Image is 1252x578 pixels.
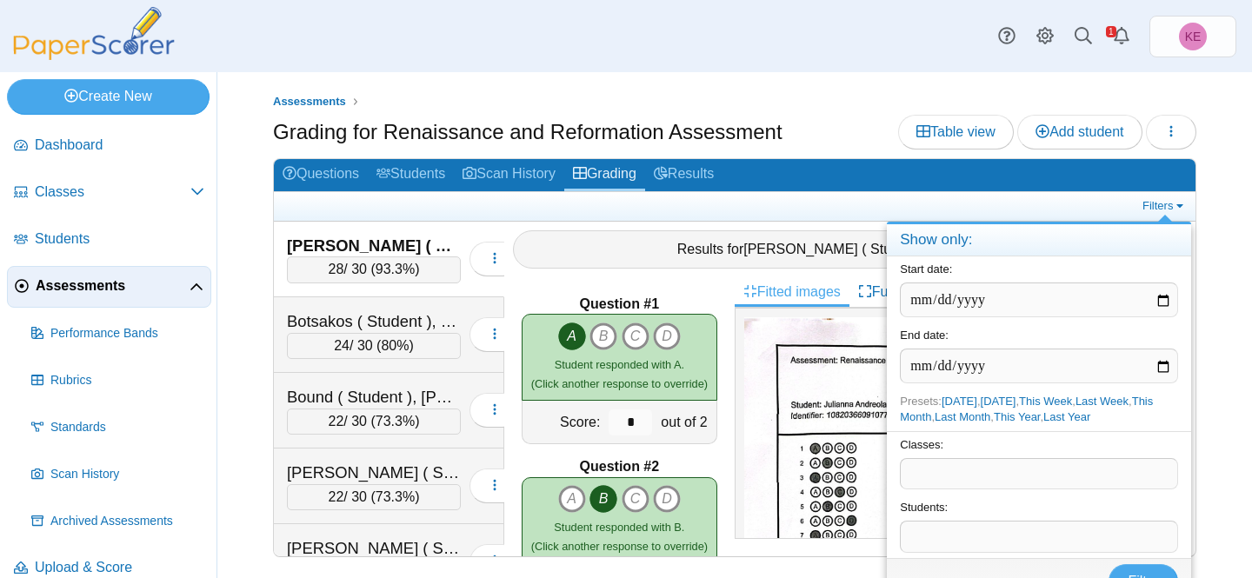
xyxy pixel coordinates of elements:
[329,414,344,429] span: 22
[287,484,461,510] div: / 30 ( )
[24,313,211,355] a: Performance Bands
[7,79,210,114] a: Create New
[273,117,782,147] h1: Grading for Renaissance and Reformation Assessment
[1138,197,1191,215] a: Filters
[513,230,1187,269] div: Results for - / 30 ( )
[35,136,204,155] span: Dashboard
[24,454,211,495] a: Scan History
[7,266,211,308] a: Assessments
[564,159,645,191] a: Grading
[1036,124,1123,139] span: Add student
[1019,395,1072,408] a: This Week
[1017,115,1142,149] a: Add student
[887,224,1191,256] h4: Show only:
[900,458,1178,489] tags: ​
[1185,30,1202,43] span: Kimberly Evans
[50,466,204,483] span: Scan History
[656,401,716,443] div: out of 2
[1179,23,1207,50] span: Kimberly Evans
[7,125,211,167] a: Dashboard
[287,386,461,409] div: Bound ( Student ), [PERSON_NAME]
[558,322,586,350] i: A
[36,276,190,296] span: Assessments
[622,322,649,350] i: C
[900,521,1178,552] tags: ​
[287,256,461,282] div: / 30 ( )
[35,229,204,249] span: Students
[376,262,415,276] span: 93.3%
[287,235,461,257] div: [PERSON_NAME] ( Student ), [PERSON_NAME]
[329,262,344,276] span: 28
[589,322,617,350] i: B
[531,521,708,553] small: (Click another response to override)
[1102,17,1141,56] a: Alerts
[900,329,949,342] label: End date:
[7,219,211,261] a: Students
[994,410,1041,423] a: This Year
[334,338,350,353] span: 24
[35,183,190,202] span: Classes
[376,414,415,429] span: 73.3%
[50,419,204,436] span: Standards
[900,395,1153,423] span: Presets: , , , , , , ,
[580,457,660,476] b: Question #2
[381,338,409,353] span: 80%
[454,159,564,191] a: Scan History
[743,242,927,256] span: [PERSON_NAME] ( Student )
[900,438,943,451] label: Classes:
[7,7,181,60] img: PaperScorer
[898,115,1014,149] a: Table view
[653,485,681,513] i: D
[645,159,723,191] a: Results
[50,325,204,342] span: Performance Bands
[287,537,461,560] div: [PERSON_NAME] ( Student ), [PERSON_NAME]
[589,485,617,513] i: B
[653,322,681,350] i: D
[274,159,368,191] a: Questions
[376,489,415,504] span: 73.3%
[1149,16,1236,57] a: Kimberly Evans
[35,558,204,577] span: Upload & Score
[50,372,204,389] span: Rubrics
[900,501,948,514] label: Students:
[622,485,649,513] i: C
[916,124,996,139] span: Table view
[329,489,344,504] span: 22
[942,395,977,408] a: [DATE]
[287,310,461,333] div: Botsakos ( Student ), [PERSON_NAME]
[287,333,461,359] div: / 30 ( )
[554,521,684,534] span: Student responded with B.
[900,262,952,276] label: Start date:
[935,410,990,423] a: Last Month
[1076,395,1129,408] a: Last Week
[7,48,181,63] a: PaperScorer
[50,513,204,530] span: Archived Assessments
[981,395,1016,408] a: [DATE]
[1043,410,1090,423] a: Last Year
[287,462,461,484] div: [PERSON_NAME] ( Student ), Caden
[24,360,211,402] a: Rubrics
[269,91,350,113] a: Assessments
[273,95,346,108] span: Assessments
[580,295,660,314] b: Question #1
[523,401,604,443] div: Score:
[7,172,211,214] a: Classes
[735,277,849,307] a: Fitted images
[558,485,586,513] i: A
[531,358,708,390] small: (Click another response to override)
[555,358,684,371] span: Student responded with A.
[24,407,211,448] a: Standards
[849,277,983,307] a: Full view images
[24,501,211,542] a: Archived Assessments
[368,159,454,191] a: Students
[287,409,461,435] div: / 30 ( )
